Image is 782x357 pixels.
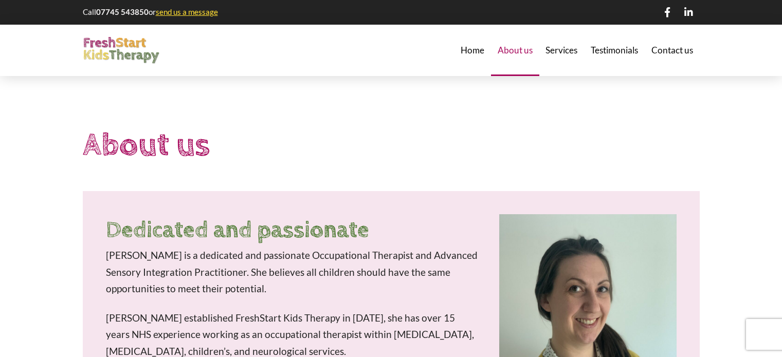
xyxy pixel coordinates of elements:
span: Contact us [651,46,693,54]
a: Testimonials [584,25,645,76]
h2: Dedicated and passionate [106,214,480,247]
strong: 07745 543850 [96,7,149,16]
p: Call or [83,7,220,17]
p: [PERSON_NAME] is a dedicated and passionate Occupational Therapist and Advanced Sensory Integrati... [106,247,480,297]
a: About us [491,25,539,76]
a: send us a message [156,7,218,16]
a: Services [539,25,585,76]
span: Services [545,46,577,54]
a: Home [454,25,491,76]
span: Testimonials [591,46,638,54]
a: Contact us [645,25,700,76]
img: FreshStart Kids Therapy logo [83,37,160,64]
span: Home [461,46,484,54]
h1: About us [83,122,700,168]
span: About us [498,46,533,54]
